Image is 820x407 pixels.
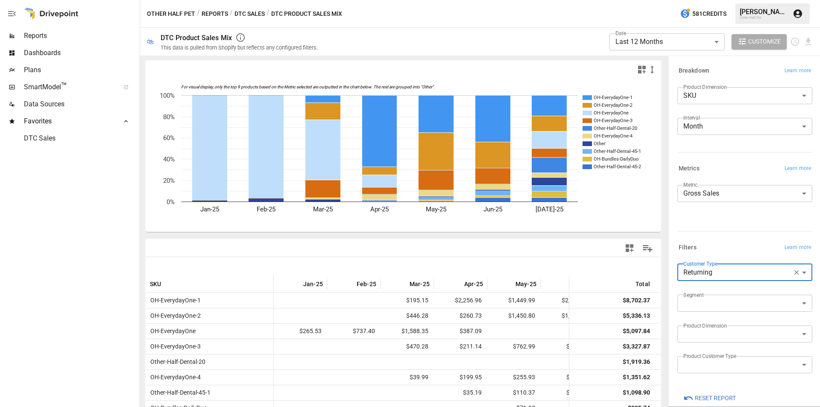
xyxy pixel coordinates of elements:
[492,308,536,323] span: $1,450.80
[679,164,700,173] h6: Metrics
[594,95,633,100] text: OH-EverydayOne-1
[278,324,323,339] span: $265.53
[24,133,138,143] span: DTC Sales
[385,308,430,323] span: $446.28
[623,370,650,385] div: $1,351.62
[24,82,114,92] span: SmartModel
[483,205,502,213] text: Jun-25
[594,110,629,116] text: OH-EverydayOne
[163,155,175,163] text: 40%
[147,389,211,396] span: Other-Half-Dental-45-1
[24,116,114,126] span: Favorites
[163,134,175,142] text: 60%
[623,324,650,339] div: $5,097.84
[147,9,195,19] button: Other Half Pet
[438,385,483,400] span: $35.19
[623,293,650,308] div: $8,702.37
[385,339,430,354] span: $470.28
[545,339,590,354] span: $752.58
[790,37,800,47] button: Schedule report
[385,293,430,308] span: $195.15
[594,141,606,146] text: Other
[594,149,641,154] text: Other-Half-Dental-45-1
[357,280,376,288] span: Feb-25
[683,291,703,299] label: Segment
[303,280,323,288] span: Jan-25
[803,37,813,47] button: Download report
[594,156,638,162] text: OH-Bundles-DailyDuo
[677,185,812,202] div: Gross Sales
[594,102,633,108] text: OH-EverydayOne-2
[257,205,275,213] text: Feb-25
[623,385,650,400] div: $1,098.90
[24,31,138,41] span: Reports
[536,205,563,213] text: [DATE]-25
[695,393,736,404] span: Reset Report
[748,36,781,47] span: Customize
[677,87,812,104] div: SKU
[615,29,626,37] label: Date
[677,390,742,406] button: Reset Report
[163,113,175,121] text: 80%
[545,293,590,308] span: $2,230.17
[545,370,590,385] span: $281.52
[410,280,430,288] span: Mar-25
[147,328,196,334] span: OH-EverydayOne
[146,78,654,232] svg: A chart.
[426,205,446,213] text: May-25
[147,312,201,319] span: OH-EverydayOne-2
[160,92,175,100] text: 100%
[492,385,536,400] span: $110.37
[676,6,730,22] button: 581Credits
[623,354,650,369] div: $1,919.36
[24,99,138,109] span: Data Sources
[492,370,536,385] span: $255.93
[683,114,700,121] label: Interval
[683,322,726,329] label: Product Dimension
[492,293,536,308] span: $1,449.99
[197,9,200,19] div: /
[331,324,376,339] span: $737.40
[385,370,430,385] span: $39.99
[438,370,483,385] span: $199.95
[161,34,232,42] div: DTC Product Sales Mix
[594,133,633,139] text: OH-EverydayOne-4
[785,67,811,75] span: Learn more
[692,9,726,19] span: 581 Credits
[615,38,663,46] span: Last 12 Months
[677,264,806,281] div: Returning
[150,280,161,288] span: SKU
[515,280,536,288] span: May-25
[438,324,483,339] span: $387.09
[638,239,657,258] button: Manage Columns
[61,81,67,91] span: ™
[492,339,536,354] span: $762.99
[683,352,736,360] label: Product Customer Type
[24,65,138,75] span: Plans
[438,293,483,308] span: $2,256.96
[266,9,269,19] div: /
[732,34,787,50] button: Customize
[147,38,154,46] div: 🛍
[594,126,637,131] text: Other-Half-Dental-20
[163,177,175,184] text: 20%
[230,9,233,19] div: /
[623,339,650,354] div: $3,327.87
[677,118,812,135] div: Month
[594,118,633,123] text: OH-EverydayOne-3
[385,324,430,339] span: $1,588.35
[635,281,650,287] div: Total
[683,83,726,91] label: Product Dimension
[679,243,697,252] h6: Filters
[785,164,811,173] span: Learn more
[594,164,641,170] text: Other-Half-Dental-45-2
[234,9,265,19] button: DTC Sales
[464,280,483,288] span: Apr-25
[545,385,590,400] span: $260.73
[147,358,205,365] span: Other-Half-Dental-20
[683,260,717,267] label: Customer Type
[147,297,201,304] span: OH-EverydayOne-1
[683,181,697,188] label: Metric
[623,308,650,323] div: $5,336.13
